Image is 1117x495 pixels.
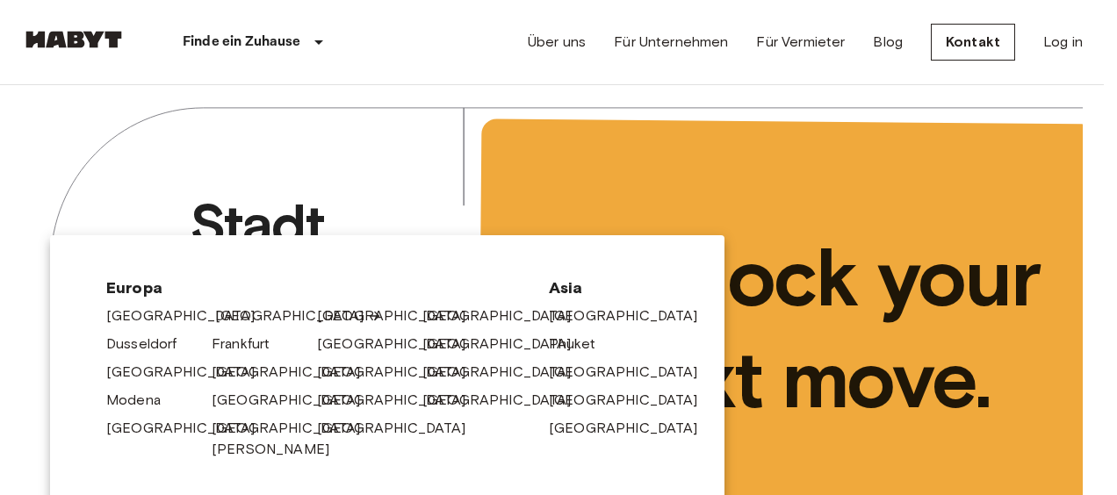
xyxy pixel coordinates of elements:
[106,334,195,355] a: Dusseldorf
[549,418,716,439] a: [GEOGRAPHIC_DATA]
[549,334,613,355] a: Phuket
[106,390,178,411] a: Modena
[317,305,484,326] a: [GEOGRAPHIC_DATA]
[422,362,589,383] a: [GEOGRAPHIC_DATA]
[549,305,716,326] a: [GEOGRAPHIC_DATA]
[215,305,382,326] a: [GEOGRAPHIC_DATA]
[212,418,378,460] a: [GEOGRAPHIC_DATA][PERSON_NAME]
[549,390,716,411] a: [GEOGRAPHIC_DATA]
[549,277,668,298] span: Asia
[549,362,716,383] a: [GEOGRAPHIC_DATA]
[106,277,521,298] span: Europa
[317,418,484,439] a: [GEOGRAPHIC_DATA]
[212,334,287,355] a: Frankfurt
[317,390,484,411] a: [GEOGRAPHIC_DATA]
[317,362,484,383] a: [GEOGRAPHIC_DATA]
[317,334,484,355] a: [GEOGRAPHIC_DATA]
[422,334,589,355] a: [GEOGRAPHIC_DATA]
[106,362,273,383] a: [GEOGRAPHIC_DATA]
[422,305,589,326] a: [GEOGRAPHIC_DATA]
[106,418,273,439] a: [GEOGRAPHIC_DATA]
[422,390,589,411] a: [GEOGRAPHIC_DATA]
[212,390,378,411] a: [GEOGRAPHIC_DATA]
[106,305,273,326] a: [GEOGRAPHIC_DATA]
[212,362,378,383] a: [GEOGRAPHIC_DATA]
